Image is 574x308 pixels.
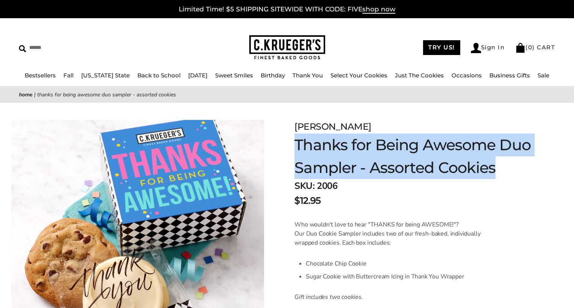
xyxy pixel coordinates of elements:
a: Fall [63,72,74,79]
a: Occasions [451,72,482,79]
img: Bag [515,43,525,53]
span: 0 [528,44,533,51]
a: Thank You [293,72,323,79]
span: Who wouldn't love to hear "THANKS for being AWESOME!"? Our Duo Cookie Sampler includes two of our... [294,220,480,247]
a: [DATE] [188,72,208,79]
img: Search [19,45,26,52]
span: | [34,91,36,98]
h1: Thanks for Being Awesome Duo Sampler - Assorted Cookies [294,134,536,179]
a: Home [19,91,33,98]
span: $12.95 [294,194,321,207]
input: Search [19,42,146,53]
nav: breadcrumbs [19,90,555,99]
a: (0) CART [515,44,555,51]
img: C.KRUEGER'S [249,35,325,60]
img: Account [471,43,481,53]
div: [PERSON_NAME] [294,120,536,134]
a: [US_STATE] State [81,72,130,79]
a: TRY US! [423,40,460,55]
span: shop now [362,5,395,14]
span: Chocolate Chip Cookie [306,259,366,268]
a: Back to School [137,72,181,79]
a: Sale [538,72,549,79]
a: Bestsellers [25,72,56,79]
strong: SKU: [294,180,315,192]
span: 2006 [317,180,337,192]
a: Select Your Cookies [330,72,387,79]
a: Birthday [261,72,285,79]
a: Sign In [471,43,505,53]
a: Limited Time! $5 SHIPPING SITEWIDE WITH CODE: FIVEshop now [179,5,395,14]
span: Gift includes two cookies. [294,293,363,301]
a: Business Gifts [489,72,530,79]
a: Sweet Smiles [215,72,253,79]
span: Thanks for Being Awesome Duo Sampler - Assorted Cookies [37,91,176,98]
li: Sugar Cookie with Buttercream Icing in Thank You Wrapper [306,270,502,283]
iframe: Sign Up via Text for Offers [6,279,79,302]
a: Just The Cookies [395,72,444,79]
